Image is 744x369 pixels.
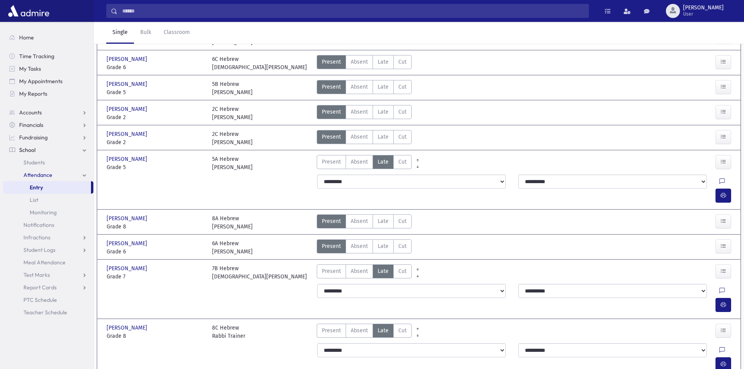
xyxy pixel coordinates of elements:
span: Late [378,133,389,141]
span: Grade 6 [107,248,204,256]
a: Teacher Schedule [3,306,93,319]
div: AttTypes [317,324,412,340]
div: 6A Hebrew [PERSON_NAME] [212,239,253,256]
div: 8C Hebrew Rabbi Trainer [212,324,245,340]
span: [PERSON_NAME] [107,264,149,273]
a: Attendance [3,169,93,181]
span: Accounts [19,109,42,116]
a: Meal Attendance [3,256,93,269]
span: User [683,11,724,17]
span: Grade 6 [107,63,204,71]
div: AttTypes [317,239,412,256]
a: Bulk [134,22,157,44]
span: Student Logs [23,246,55,253]
span: Late [378,83,389,91]
a: List [3,194,93,206]
span: Home [19,34,34,41]
a: School [3,144,93,156]
span: Test Marks [23,271,50,278]
span: Grade 8 [107,223,204,231]
span: Report Cards [23,284,57,291]
a: Infractions [3,231,93,244]
span: Cut [398,242,407,250]
span: Late [378,217,389,225]
a: Report Cards [3,281,93,294]
span: Absent [351,242,368,250]
a: Fundraising [3,131,93,144]
span: Present [322,242,341,250]
a: Entry [3,181,91,194]
span: Monitoring [30,209,57,216]
span: Entry [30,184,43,191]
span: Attendance [23,171,52,178]
a: Notifications [3,219,93,231]
img: AdmirePro [6,3,51,19]
span: Late [378,58,389,66]
span: [PERSON_NAME] [107,55,149,63]
span: Absent [351,83,368,91]
div: 5B Hebrew [PERSON_NAME] [212,80,253,96]
a: Students [3,156,93,169]
span: [PERSON_NAME] [107,130,149,138]
span: My Tasks [19,65,41,72]
span: Present [322,217,341,225]
input: Search [118,4,589,18]
div: 2C Hebrew [PERSON_NAME] [212,130,253,146]
a: Classroom [157,22,196,44]
span: [PERSON_NAME] [107,214,149,223]
span: Absent [351,217,368,225]
span: Students [23,159,45,166]
span: Late [378,158,389,166]
span: Present [322,58,341,66]
div: AttTypes [317,55,412,71]
span: Fundraising [19,134,48,141]
span: Cut [398,326,407,335]
span: Present [322,158,341,166]
span: Absent [351,267,368,275]
div: 6C Hebrew [DEMOGRAPHIC_DATA][PERSON_NAME] [212,55,307,71]
span: Present [322,108,341,116]
span: Cut [398,83,407,91]
span: My Appointments [19,78,62,85]
div: 7B Hebrew [DEMOGRAPHIC_DATA][PERSON_NAME] [212,264,307,281]
span: Cut [398,158,407,166]
span: Grade 2 [107,138,204,146]
a: Single [106,22,134,44]
span: PTC Schedule [23,296,57,303]
span: Present [322,267,341,275]
span: Time Tracking [19,53,54,60]
div: AttTypes [317,130,412,146]
span: Grade 5 [107,88,204,96]
span: Cut [398,267,407,275]
span: Present [322,133,341,141]
a: My Reports [3,87,93,100]
a: Financials [3,119,93,131]
span: My Reports [19,90,47,97]
div: 8A Hebrew [PERSON_NAME] [212,214,253,231]
span: Cut [398,58,407,66]
div: AttTypes [317,214,412,231]
span: Infractions [23,234,50,241]
span: [PERSON_NAME] [107,155,149,163]
a: Monitoring [3,206,93,219]
span: Absent [351,58,368,66]
div: AttTypes [317,80,412,96]
span: Late [378,108,389,116]
a: My Tasks [3,62,93,75]
span: [PERSON_NAME] [107,80,149,88]
a: My Appointments [3,75,93,87]
span: Notifications [23,221,54,228]
span: [PERSON_NAME] [683,5,724,11]
span: Grade 8 [107,332,204,340]
a: Time Tracking [3,50,93,62]
div: 2C Hebrew [PERSON_NAME] [212,105,253,121]
div: 5A Hebrew [PERSON_NAME] [212,155,253,171]
span: Absent [351,133,368,141]
span: Grade 2 [107,113,204,121]
span: Cut [398,217,407,225]
a: Home [3,31,93,44]
span: Grade 5 [107,163,204,171]
span: Late [378,242,389,250]
span: Absent [351,108,368,116]
span: Cut [398,108,407,116]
